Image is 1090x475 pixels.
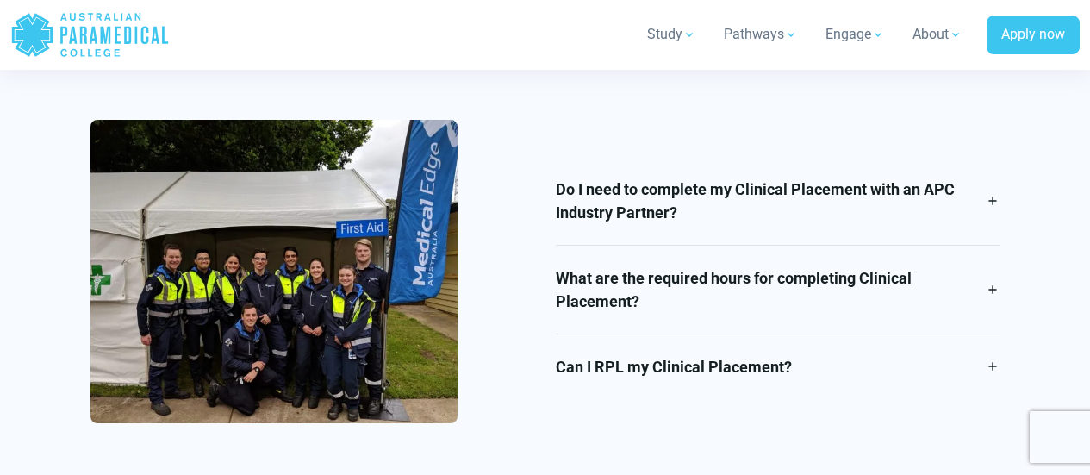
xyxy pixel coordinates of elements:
[637,10,707,59] a: Study
[10,7,170,63] a: Australian Paramedical College
[556,157,1000,245] a: Do I need to complete my Clinical Placement with an APC Industry Partner?
[713,10,808,59] a: Pathways
[987,16,1080,55] a: Apply now
[556,246,1000,334] a: What are the required hours for completing Clinical Placement?
[815,10,895,59] a: Engage
[556,334,1000,399] a: Can I RPL my Clinical Placement?
[902,10,973,59] a: About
